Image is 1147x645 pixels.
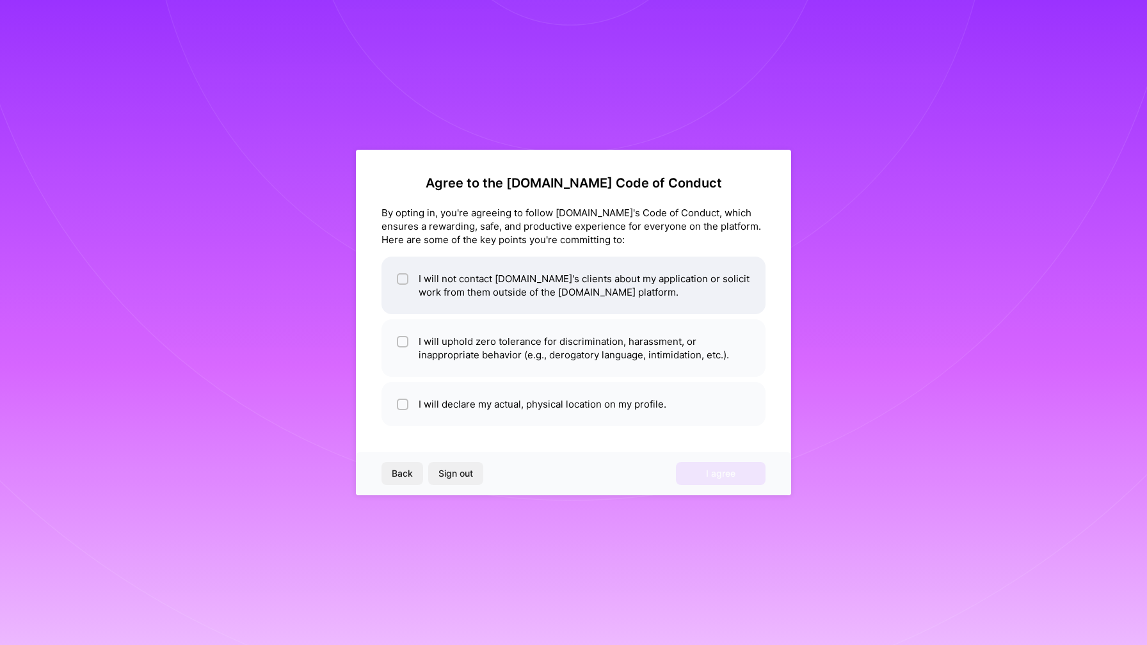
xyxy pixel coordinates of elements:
[428,462,483,485] button: Sign out
[381,257,766,314] li: I will not contact [DOMAIN_NAME]'s clients about my application or solicit work from them outside...
[381,175,766,191] h2: Agree to the [DOMAIN_NAME] Code of Conduct
[392,467,413,480] span: Back
[381,382,766,426] li: I will declare my actual, physical location on my profile.
[381,462,423,485] button: Back
[381,206,766,246] div: By opting in, you're agreeing to follow [DOMAIN_NAME]'s Code of Conduct, which ensures a rewardin...
[438,467,473,480] span: Sign out
[381,319,766,377] li: I will uphold zero tolerance for discrimination, harassment, or inappropriate behavior (e.g., der...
